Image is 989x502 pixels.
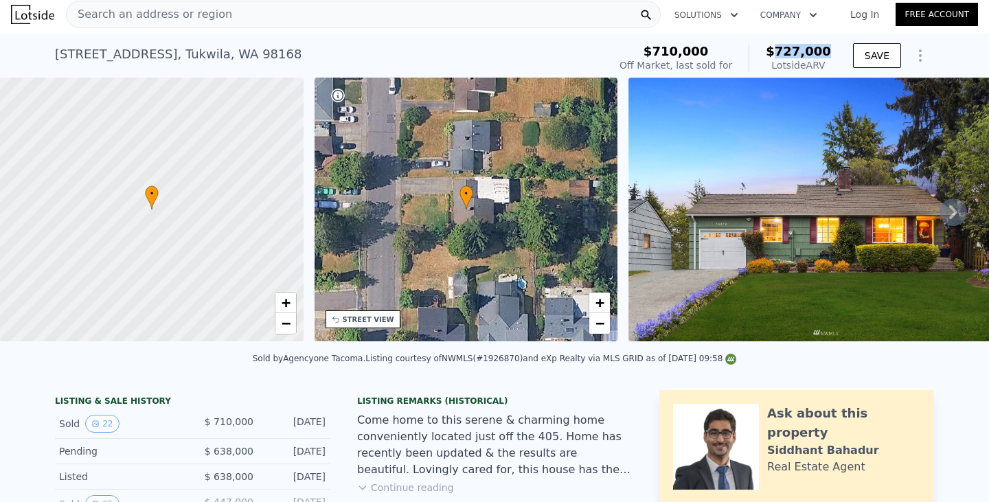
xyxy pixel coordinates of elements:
[767,442,879,459] div: Siddhant Bahadur
[205,471,253,482] span: $ 638,000
[145,185,159,209] div: •
[459,185,473,209] div: •
[205,446,253,457] span: $ 638,000
[853,43,901,68] button: SAVE
[59,415,181,433] div: Sold
[766,58,831,72] div: Lotside ARV
[365,354,736,363] div: Listing courtesy of NWMLS (#1926870) and eXp Realty via MLS GRID as of [DATE] 09:58
[357,481,454,494] button: Continue reading
[264,470,326,483] div: [DATE]
[663,3,749,27] button: Solutions
[595,315,604,332] span: −
[281,315,290,332] span: −
[275,293,296,313] a: Zoom in
[767,459,865,475] div: Real Estate Agent
[264,415,326,433] div: [DATE]
[619,58,732,72] div: Off Market, last sold for
[749,3,828,27] button: Company
[55,45,302,64] div: [STREET_ADDRESS] , Tukwila , WA 98168
[85,415,119,433] button: View historical data
[834,8,896,21] a: Log In
[205,416,253,427] span: $ 710,000
[357,396,632,407] div: Listing Remarks (Historical)
[67,6,232,23] span: Search an address or region
[725,354,736,365] img: NWMLS Logo
[55,396,330,409] div: LISTING & SALE HISTORY
[59,444,181,458] div: Pending
[644,44,709,58] span: $710,000
[59,470,181,483] div: Listed
[767,404,920,442] div: Ask about this property
[896,3,978,26] a: Free Account
[145,187,159,200] span: •
[459,187,473,200] span: •
[589,313,610,334] a: Zoom out
[275,313,296,334] a: Zoom out
[595,294,604,311] span: +
[253,354,366,363] div: Sold by Agencyone Tacoma .
[343,315,394,325] div: STREET VIEW
[907,42,934,69] button: Show Options
[11,5,54,24] img: Lotside
[264,444,326,458] div: [DATE]
[589,293,610,313] a: Zoom in
[357,412,632,478] div: Come home to this serene & charming home conveniently located just off the 405. Home has recently...
[281,294,290,311] span: +
[766,44,831,58] span: $727,000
